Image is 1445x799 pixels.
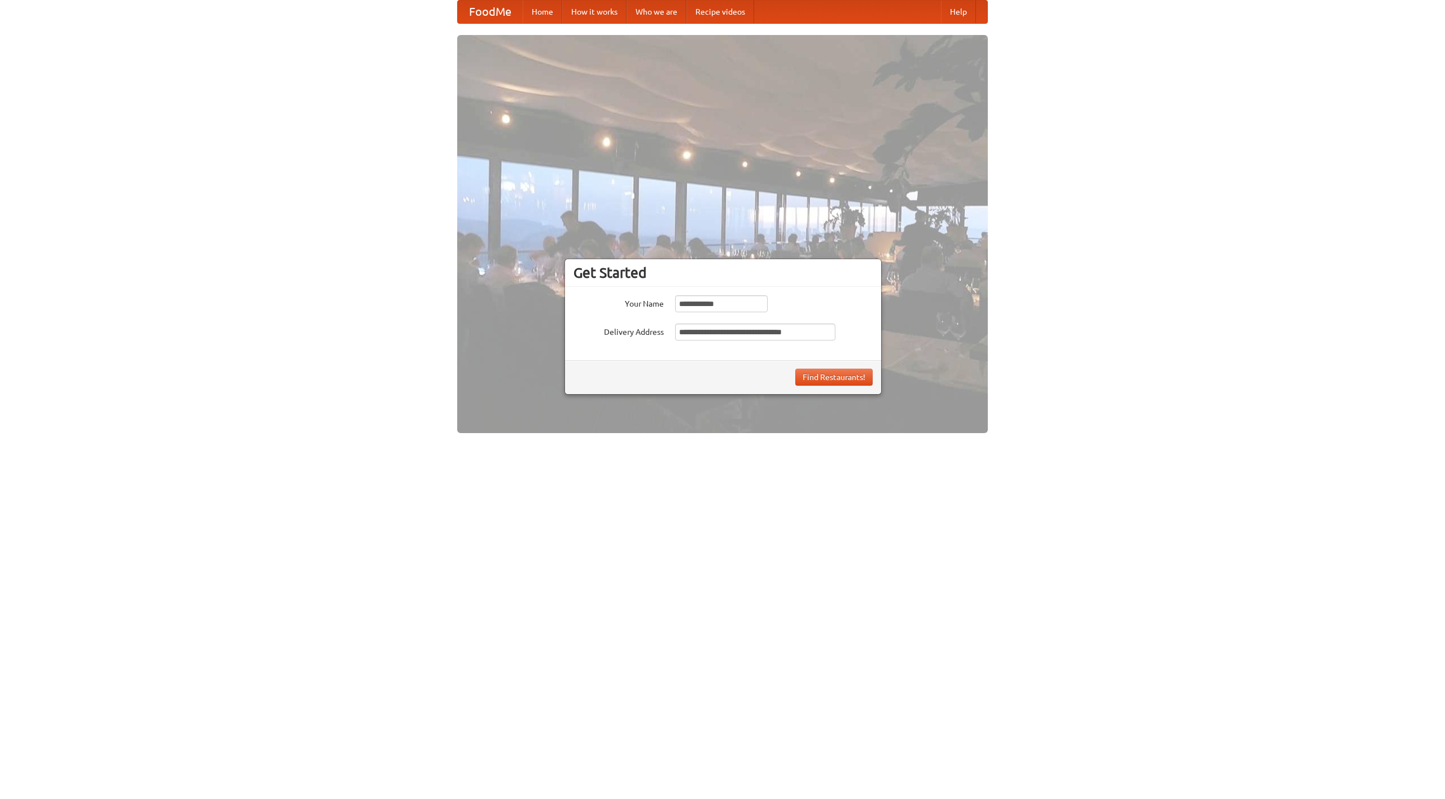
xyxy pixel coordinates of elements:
button: Find Restaurants! [795,369,873,386]
a: Who we are [627,1,686,23]
a: How it works [562,1,627,23]
a: Help [941,1,976,23]
a: Home [523,1,562,23]
h3: Get Started [573,264,873,281]
a: FoodMe [458,1,523,23]
a: Recipe videos [686,1,754,23]
label: Your Name [573,295,664,309]
label: Delivery Address [573,324,664,338]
